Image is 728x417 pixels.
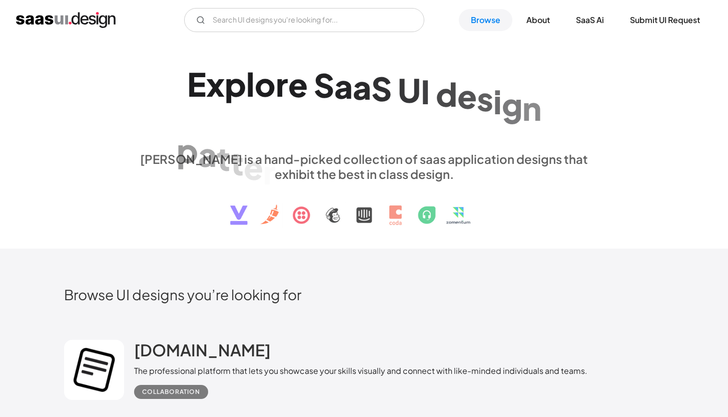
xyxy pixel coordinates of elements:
[184,8,424,32] input: Search UI designs you're looking for...
[225,65,246,103] div: p
[263,152,276,191] div: r
[421,72,430,111] div: I
[618,9,712,31] a: Submit UI Request
[198,134,217,173] div: a
[230,143,244,181] div: t
[255,65,276,103] div: o
[314,66,334,104] div: S
[288,65,308,104] div: e
[398,70,421,109] div: U
[276,65,288,103] div: r
[134,65,594,142] h1: Explore SaaS UI design patterns & interactions.
[134,340,271,365] a: [DOMAIN_NAME]
[142,386,200,398] div: Collaboration
[493,82,502,121] div: i
[564,9,616,31] a: SaaS Ai
[184,8,424,32] form: Email Form
[353,68,371,106] div: a
[16,12,116,28] a: home
[371,69,392,107] div: S
[436,74,457,113] div: d
[134,151,594,181] div: [PERSON_NAME] is a hand-picked collection of saas application designs that exhibit the best in cl...
[213,181,516,234] img: text, icon, saas logo
[187,65,206,103] div: E
[177,131,198,169] div: p
[217,138,230,177] div: t
[457,77,477,115] div: e
[244,147,263,186] div: e
[502,85,522,124] div: g
[514,9,562,31] a: About
[64,286,664,303] h2: Browse UI designs you’re looking for
[206,65,225,103] div: x
[459,9,512,31] a: Browse
[134,340,271,360] h2: [DOMAIN_NAME]
[522,89,541,127] div: n
[246,65,255,103] div: l
[334,66,353,105] div: a
[134,365,587,377] div: The professional platform that lets you showcase your skills visually and connect with like-minde...
[477,79,493,118] div: s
